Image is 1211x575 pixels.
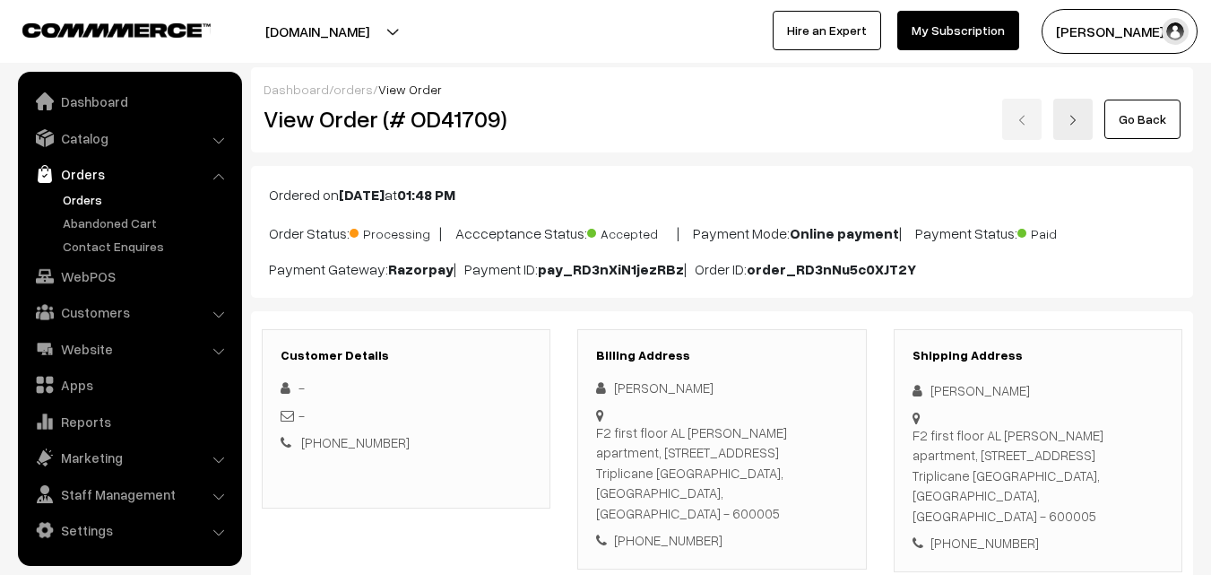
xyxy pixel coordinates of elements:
a: Reports [22,405,236,438]
p: Ordered on at [269,184,1175,205]
span: Processing [350,220,439,243]
div: [PHONE_NUMBER] [596,530,847,551]
p: Payment Gateway: | Payment ID: | Order ID: [269,258,1175,280]
h3: Customer Details [281,348,532,363]
h3: Shipping Address [913,348,1163,363]
a: Dashboard [264,82,329,97]
b: order_RD3nNu5c0XJT2Y [747,260,916,278]
div: [PERSON_NAME] [913,380,1163,401]
div: - [281,405,532,426]
a: Marketing [22,441,236,474]
div: F2 first floor AL [PERSON_NAME] apartment, [STREET_ADDRESS] Triplicane [GEOGRAPHIC_DATA], [GEOGRA... [596,423,847,524]
span: Accepted [587,220,677,243]
div: [PHONE_NUMBER] [913,533,1163,553]
button: [PERSON_NAME] s… [1042,9,1198,54]
h3: Billing Address [596,348,847,363]
a: Go Back [1104,100,1181,139]
b: 01:48 PM [397,186,455,204]
a: [PHONE_NUMBER] [301,434,410,450]
a: Contact Enquires [58,237,236,256]
b: Razorpay [388,260,454,278]
img: right-arrow.png [1068,115,1078,126]
b: Online payment [790,224,899,242]
a: Settings [22,514,236,546]
a: My Subscription [897,11,1019,50]
a: Orders [22,158,236,190]
div: - [281,378,532,398]
b: pay_RD3nXiN1jezRBz [538,260,684,278]
img: user [1162,18,1189,45]
div: F2 first floor AL [PERSON_NAME] apartment, [STREET_ADDRESS] Triplicane [GEOGRAPHIC_DATA], [GEOGRA... [913,425,1163,527]
button: [DOMAIN_NAME] [203,9,432,54]
span: Paid [1017,220,1107,243]
p: Order Status: | Accceptance Status: | Payment Mode: | Payment Status: [269,220,1175,244]
div: [PERSON_NAME] [596,378,847,398]
a: Hire an Expert [773,11,881,50]
b: [DATE] [339,186,385,204]
a: Staff Management [22,478,236,510]
a: Abandoned Cart [58,213,236,232]
a: WebPOS [22,260,236,292]
img: COMMMERCE [22,23,211,37]
a: COMMMERCE [22,18,179,39]
h2: View Order (# OD41709) [264,105,551,133]
a: Apps [22,369,236,401]
a: orders [333,82,373,97]
a: Catalog [22,122,236,154]
a: Website [22,333,236,365]
a: Dashboard [22,85,236,118]
div: / / [264,80,1181,99]
a: Orders [58,190,236,209]
a: Customers [22,296,236,328]
span: View Order [378,82,442,97]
